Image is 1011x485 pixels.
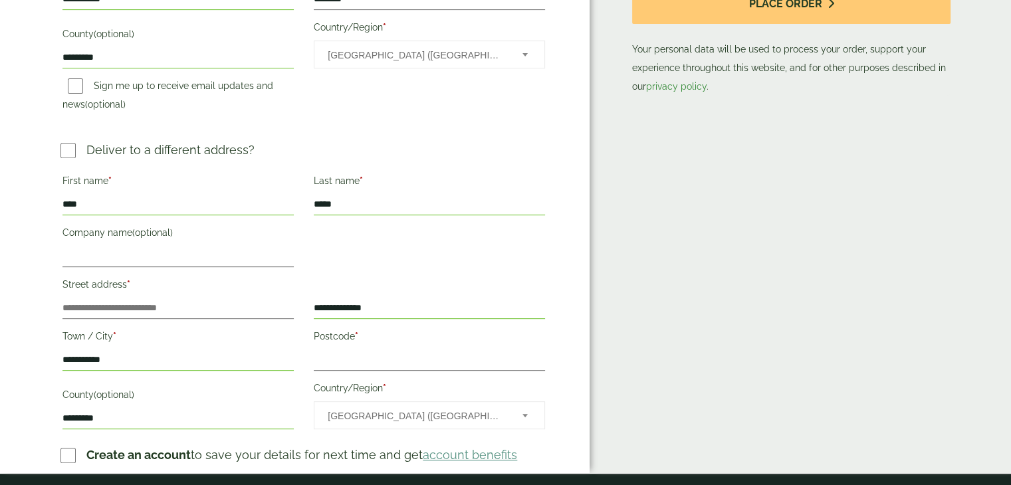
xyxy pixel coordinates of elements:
[355,331,358,341] abbr: required
[314,171,545,194] label: Last name
[62,25,294,47] label: County
[113,331,116,341] abbr: required
[328,402,505,430] span: United Kingdom (UK)
[314,401,545,429] span: Country/Region
[108,175,112,186] abbr: required
[62,385,294,408] label: County
[360,175,363,186] abbr: required
[86,446,517,464] p: to save your details for next time and get
[68,78,83,94] input: Sign me up to receive email updates and news(optional)
[86,448,191,462] strong: Create an account
[62,275,294,298] label: Street address
[423,448,517,462] a: account benefits
[328,41,505,69] span: United Kingdom (UK)
[85,99,126,110] span: (optional)
[314,379,545,401] label: Country/Region
[132,227,173,238] span: (optional)
[62,223,294,246] label: Company name
[314,18,545,41] label: Country/Region
[383,383,386,393] abbr: required
[62,80,273,114] label: Sign me up to receive email updates and news
[127,279,130,290] abbr: required
[383,22,386,33] abbr: required
[314,41,545,68] span: Country/Region
[94,389,134,400] span: (optional)
[62,327,294,349] label: Town / City
[86,141,255,159] p: Deliver to a different address?
[646,81,707,92] a: privacy policy
[314,327,545,349] label: Postcode
[94,29,134,39] span: (optional)
[62,171,294,194] label: First name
